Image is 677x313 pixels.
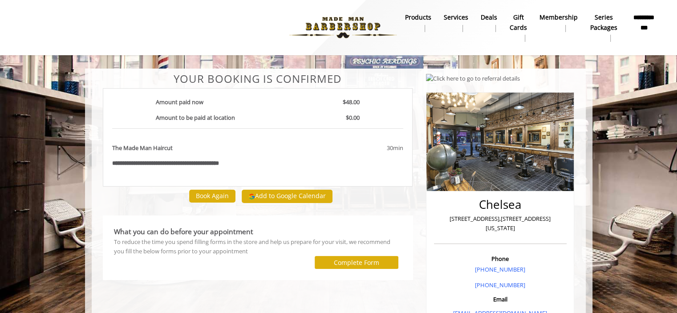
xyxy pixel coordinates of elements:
p: [STREET_ADDRESS],[STREET_ADDRESS][US_STATE] [436,214,564,233]
b: Deals [481,12,497,22]
h3: Phone [436,256,564,262]
b: products [405,12,431,22]
b: $0.00 [346,114,360,122]
a: ServicesServices [438,11,474,34]
img: Click here to go to referral details [426,74,520,83]
b: Series packages [590,12,617,33]
label: Complete Form [334,259,379,266]
b: Services [444,12,468,22]
a: Productsproducts [399,11,438,34]
img: Made Man Barbershop logo [282,3,404,52]
b: $48.00 [343,98,360,106]
a: [PHONE_NUMBER] [475,281,525,289]
h3: Email [436,296,564,302]
a: [PHONE_NUMBER] [475,265,525,273]
b: gift cards [510,12,527,33]
b: What you can do before your appointment [114,227,253,236]
a: MembershipMembership [533,11,584,34]
a: Gift cardsgift cards [503,11,533,44]
a: Series packagesSeries packages [584,11,624,44]
b: Amount paid now [156,98,203,106]
a: DealsDeals [474,11,503,34]
div: To reduce the time you spend filling forms in the store and help us prepare for your visit, we re... [114,237,402,256]
center: Your Booking is confirmed [103,73,413,85]
div: 30min [315,143,403,153]
button: Complete Form [315,256,398,269]
button: Book Again [189,190,235,203]
b: Amount to be paid at location [156,114,235,122]
button: Add to Google Calendar [242,190,332,203]
h2: Chelsea [436,198,564,211]
b: Membership [539,12,578,22]
b: The Made Man Haircut [112,143,173,153]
